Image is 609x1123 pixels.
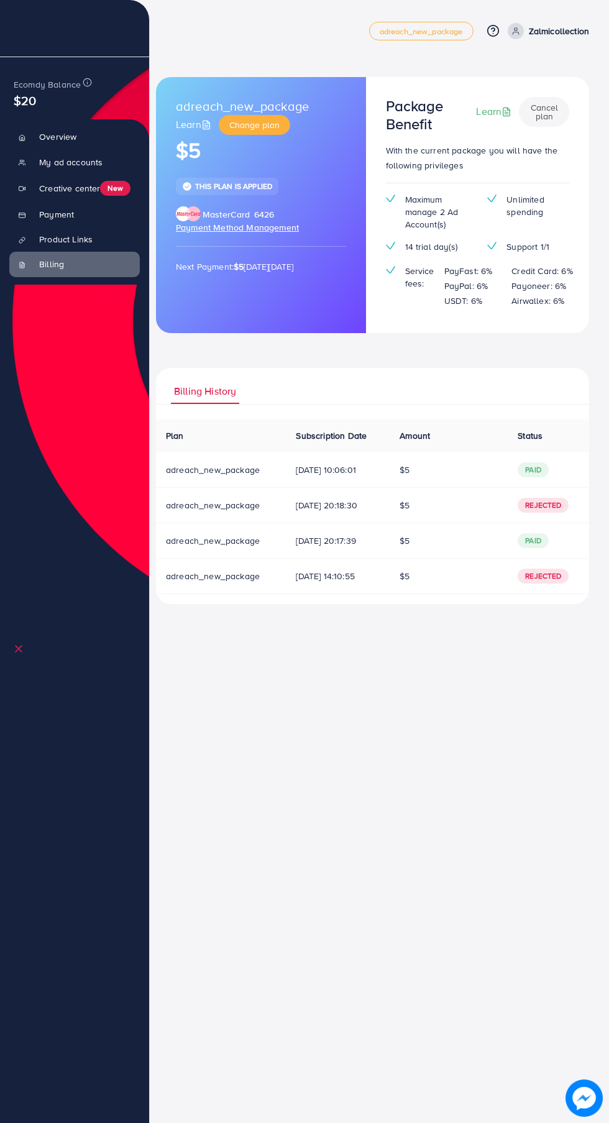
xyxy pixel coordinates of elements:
strong: $5 [234,260,244,273]
span: Billing History [174,384,236,398]
a: Zalmicollection [503,23,589,39]
span: MasterCard [203,208,250,221]
span: 6426 [254,208,275,221]
span: Product Links [39,233,93,245]
span: Subscription Date [296,429,367,442]
span: Support 1/1 [506,241,549,253]
img: tick [182,181,192,191]
span: paid [518,533,549,548]
a: Learn [476,104,514,119]
span: adreach_new_package [176,97,309,115]
p: Next Payment: [DATE][DATE] [176,259,346,274]
span: Creative center [39,182,100,195]
a: Billing [9,252,140,277]
span: Overview [39,131,76,143]
span: Payment [39,208,74,221]
span: Rejected [518,498,569,513]
p: USDT: 6% [444,293,482,308]
span: Amount [400,429,430,442]
a: Overview [9,124,140,149]
span: paid [518,462,549,477]
img: tick [487,195,497,203]
span: [DATE] 10:06:01 [296,464,380,476]
img: tick [386,266,395,274]
span: Change plan [229,119,280,131]
span: Maximum manage 2 Ad Account(s) [405,193,468,231]
span: [DATE] 20:17:39 [296,534,380,547]
img: tick [386,242,395,250]
span: Billing [39,258,64,270]
img: tick [386,195,395,203]
span: Service fees: [405,265,434,290]
span: $5 [400,499,410,511]
a: Product Links [9,227,140,252]
span: Payment Method Management [176,221,299,234]
p: With the current package you will have the following privileges [386,143,569,173]
p: Zalmicollection [529,24,589,39]
a: adreach_new_package [369,22,474,40]
span: This plan is applied [195,181,272,191]
p: Credit Card: 6% [511,264,572,278]
p: PayPal: 6% [444,278,488,293]
span: adreach_new_package [380,27,463,35]
span: 14 trial day(s) [405,241,457,253]
span: Unlimited spending [506,193,569,219]
span: adreach_new_package [166,464,260,476]
span: adreach_new_package [166,570,260,582]
span: New [100,181,130,196]
span: $5 [400,464,410,476]
span: adreach_new_package [166,534,260,547]
p: PayFast: 6% [444,264,493,278]
span: $5 [400,570,410,582]
img: image [565,1079,602,1116]
span: Plan [166,429,184,442]
a: Learn [176,117,214,132]
button: Cancel plan [519,97,569,127]
span: $5 [400,534,410,547]
h1: $5 [176,138,346,163]
a: Payment [9,202,140,227]
img: tick [487,242,497,250]
p: Payoneer: 6% [511,278,566,293]
span: [DATE] 14:10:55 [296,570,380,582]
img: brand [176,206,201,221]
span: adreach_new_package [166,499,260,511]
span: Rejected [518,569,569,584]
h3: Package Benefit [386,97,477,133]
button: Change plan [219,115,290,135]
span: Status [518,429,543,442]
span: My ad accounts [39,156,103,168]
span: [DATE] 20:18:30 [296,499,380,511]
p: Airwallex: 6% [511,293,564,308]
a: My ad accounts [9,150,140,175]
a: Creative centerNew [9,175,140,202]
